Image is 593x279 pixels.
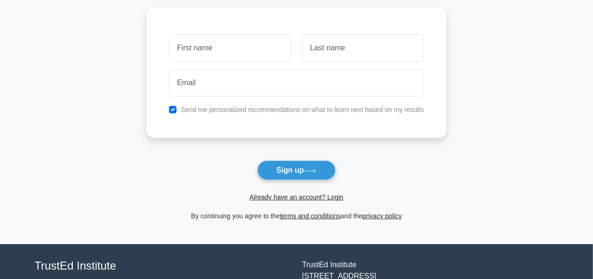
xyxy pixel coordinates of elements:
label: Send me personalized recommendations on what to learn next based on my results [181,106,424,113]
h4: TrustEd Institute [35,259,291,273]
div: By continuing you agree to the and the [141,210,452,222]
a: Already have an account? Login [249,193,343,201]
input: First name [169,34,291,62]
a: privacy policy [362,212,402,220]
input: Last name [302,34,424,62]
a: terms and conditions [280,212,340,220]
button: Sign up [257,160,336,180]
input: Email [169,69,424,96]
